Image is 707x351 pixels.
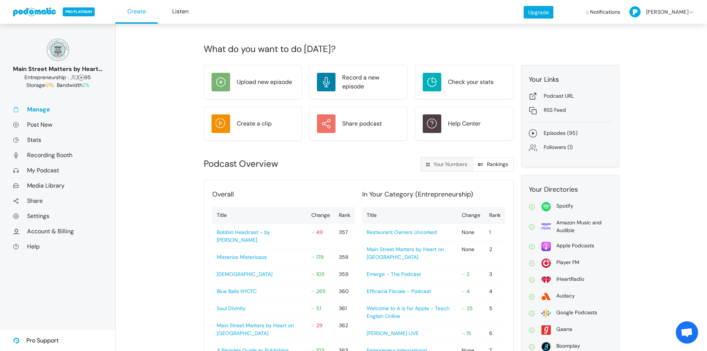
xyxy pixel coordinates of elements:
td: 179 [307,249,334,266]
td: 15 [457,325,485,342]
div: Audacy [556,292,575,300]
a: Media Library [13,182,102,189]
img: spotify-814d7a4412f2fa8a87278c8d4c03771221523d6a641bdc26ea993aaf80ac4ffe.svg [541,202,551,211]
img: gaana-acdc428d6f3a8bcf3dfc61bc87d1a5ed65c1dda5025f5609f03e44ab3dd96560.svg [541,325,551,335]
img: 150x150_17130234.png [47,39,69,61]
td: 361 [334,300,355,317]
span: PRO PLATINUM [63,7,95,16]
td: 105 [307,266,334,283]
a: [PERSON_NAME] [629,1,694,23]
a: Upgrade [524,6,553,19]
a: Your Numbers [420,157,473,172]
div: Spotify [556,202,573,210]
a: Create a clip [212,114,294,133]
td: 357 [334,224,355,249]
div: Overall [212,189,355,199]
td: 1 [485,224,505,241]
div: Your Links [529,75,612,85]
div: Share podcast [342,119,382,128]
a: Record a new episode [317,73,400,91]
td: None [457,224,485,241]
div: Check your stats [448,78,494,87]
td: 2 [485,241,505,266]
div: Apple Podcasts [556,242,594,250]
th: Rank [334,207,355,224]
img: google-2dbf3626bd965f54f93204bbf7eeb1470465527e396fa5b4ad72d911f40d0c40.svg [541,309,551,318]
span: Notifications [590,1,620,23]
div: Amazon Music and Audible [556,219,612,234]
a: Gaana [529,325,612,335]
a: Misterios Misteriosos [217,254,267,260]
a: Rankings [472,157,514,172]
span: Followers [71,74,77,81]
span: Business: Entrepreneurship [24,74,66,81]
a: Post New [13,121,102,129]
div: Google Podcasts [556,309,597,316]
td: 358 [334,249,355,266]
div: In Your Category (Entrepreneurship) [362,189,505,199]
td: 6 [485,325,505,342]
a: Check your stats [423,73,505,91]
td: 4 [457,283,485,300]
a: Welcome to A is for Apple - Teach English Online [367,305,449,319]
a: Create [115,0,158,24]
img: P-50-ab8a3cff1f42e3edaa744736fdbd136011fc75d0d07c0e6946c3d5a70d29199b.png [629,6,641,17]
td: 360 [334,283,355,300]
a: Amazon Music and Audible [529,219,612,234]
a: Account & Billing [13,227,102,235]
a: Listen [159,0,202,24]
a: Help [13,243,102,250]
td: 51 [307,300,334,317]
div: iHeartRadio [556,275,584,283]
td: 2 [457,266,485,283]
a: Apple Podcasts [529,242,612,251]
a: Manage [13,105,102,113]
a: Share podcast [317,114,400,133]
a: iHeartRadio [529,275,612,285]
a: Main Street Matters by Heart on [GEOGRAPHIC_DATA] [367,246,444,260]
td: 3 [485,266,505,283]
span: 61% [45,82,54,88]
span: Bandwidth [57,82,89,88]
a: Open chat [676,321,698,344]
a: Share [13,197,102,205]
div: Podcast Overview [204,157,355,170]
div: Upload new episode [237,78,292,87]
div: Create a clip [237,119,272,128]
td: 359 [334,266,355,283]
div: Boomplay [556,342,580,350]
img: amazon-69639c57110a651e716f65801135d36e6b1b779905beb0b1c95e1d99d62ebab9.svg [541,222,551,231]
a: Pro Support [13,330,59,351]
a: Player FM [529,259,612,268]
td: None [457,241,485,266]
td: 49 [307,224,334,249]
div: What do you want to do [DATE]? [204,42,619,56]
a: Help Center [423,114,505,133]
td: 4 [485,283,505,300]
a: Google Podcasts [529,309,612,318]
td: 25 [457,300,485,325]
td: 362 [334,317,355,342]
a: Episodes (95) [529,129,612,137]
img: player_fm-2f731f33b7a5920876a6a59fec1291611fade0905d687326e1933154b96d4679.svg [541,259,551,268]
a: Efficacia Fiscale - Podcast [367,288,431,295]
span: [PERSON_NAME] [646,1,688,23]
div: Player FM [556,259,579,266]
td: 5 [485,300,505,325]
a: Blue Balls NYCFC [217,288,257,295]
a: Spotify [529,202,612,211]
td: 265 [307,283,334,300]
td: 29 [307,317,334,342]
th: Change [457,207,485,224]
th: Title [212,207,307,224]
img: i_heart_radio-0fea502c98f50158959bea423c94b18391c60ffcc3494be34c3ccd60b54f1ade.svg [541,275,551,285]
img: audacy-5d0199fadc8dc77acc7c395e9e27ef384d0cbdead77bf92d3603ebf283057071.svg [541,292,551,301]
div: Record a new episode [342,73,400,91]
div: Main Street Matters by Heart on [GEOGRAPHIC_DATA] [13,65,102,74]
a: Audacy [529,292,612,301]
a: RSS Feed [529,106,612,114]
a: Main Street Matters by Heart on [GEOGRAPHIC_DATA] [217,322,294,337]
a: Recording Booth [13,151,102,159]
a: [DEMOGRAPHIC_DATA] [217,271,272,277]
th: Change [307,207,334,224]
